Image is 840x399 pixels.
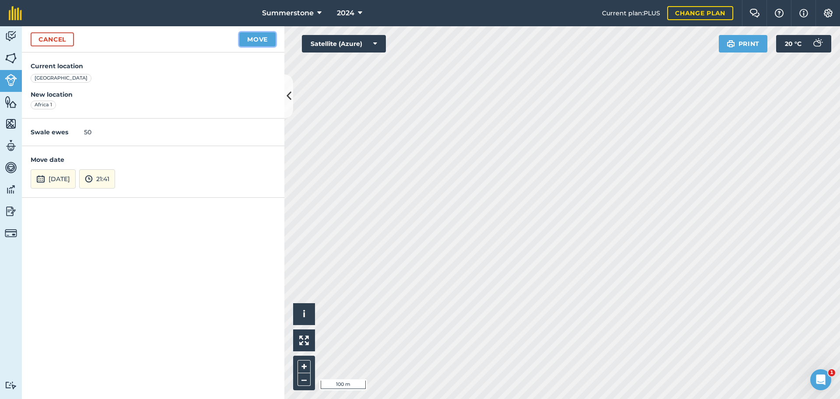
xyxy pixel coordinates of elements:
[5,381,17,389] img: svg+xml;base64,PD94bWwgdmVyc2lvbj0iMS4wIiBlbmNvZGluZz0idXRmLTgiPz4KPCEtLSBHZW5lcmF0b3I6IEFkb2JlIE...
[85,174,93,184] img: svg+xml;base64,PD94bWwgdmVyc2lvbj0iMS4wIiBlbmNvZGluZz0idXRmLTgiPz4KPCEtLSBHZW5lcmF0b3I6IEFkb2JlIE...
[799,8,808,18] img: svg+xml;base64,PHN2ZyB4bWxucz0iaHR0cDovL3d3dy53My5vcmcvMjAwMC9zdmciIHdpZHRoPSIxNyIgaGVpZ2h0PSIxNy...
[828,369,835,376] span: 1
[5,117,17,130] img: svg+xml;base64,PHN2ZyB4bWxucz0iaHR0cDovL3d3dy53My5vcmcvMjAwMC9zdmciIHdpZHRoPSI1NiIgaGVpZ2h0PSI2MC...
[293,303,315,325] button: i
[5,52,17,65] img: svg+xml;base64,PHN2ZyB4bWxucz0iaHR0cDovL3d3dy53My5vcmcvMjAwMC9zdmciIHdpZHRoPSI1NiIgaGVpZ2h0PSI2MC...
[5,205,17,218] img: svg+xml;base64,PD94bWwgdmVyc2lvbj0iMS4wIiBlbmNvZGluZz0idXRmLTgiPz4KPCEtLSBHZW5lcmF0b3I6IEFkb2JlIE...
[31,128,68,136] strong: Swale ewes
[31,90,276,99] h4: New location
[5,183,17,196] img: svg+xml;base64,PD94bWwgdmVyc2lvbj0iMS4wIiBlbmNvZGluZz0idXRmLTgiPz4KPCEtLSBHZW5lcmF0b3I6IEFkb2JlIE...
[239,32,276,46] button: Move
[31,61,276,71] h4: Current location
[823,9,833,17] img: A cog icon
[774,9,784,17] img: A question mark icon
[22,119,284,146] div: 50
[810,369,831,390] iframe: Intercom live chat
[9,6,22,20] img: fieldmargin Logo
[5,30,17,43] img: svg+xml;base64,PD94bWwgdmVyc2lvbj0iMS4wIiBlbmNvZGluZz0idXRmLTgiPz4KPCEtLSBHZW5lcmF0b3I6IEFkb2JlIE...
[31,74,91,83] div: [GEOGRAPHIC_DATA]
[302,35,386,52] button: Satellite (Azure)
[602,8,660,18] span: Current plan : PLUS
[31,169,76,189] button: [DATE]
[79,169,115,189] button: 21:41
[785,35,801,52] span: 20 ° C
[31,101,56,109] div: Africa 1
[667,6,733,20] a: Change plan
[776,35,831,52] button: 20 °C
[337,8,354,18] span: 2024
[5,161,17,174] img: svg+xml;base64,PD94bWwgdmVyc2lvbj0iMS4wIiBlbmNvZGluZz0idXRmLTgiPz4KPCEtLSBHZW5lcmF0b3I6IEFkb2JlIE...
[297,373,311,386] button: –
[727,38,735,49] img: svg+xml;base64,PHN2ZyB4bWxucz0iaHR0cDovL3d3dy53My5vcmcvMjAwMC9zdmciIHdpZHRoPSIxOSIgaGVpZ2h0PSIyNC...
[31,32,74,46] a: Cancel
[5,74,17,86] img: svg+xml;base64,PD94bWwgdmVyc2lvbj0iMS4wIiBlbmNvZGluZz0idXRmLTgiPz4KPCEtLSBHZW5lcmF0b3I6IEFkb2JlIE...
[36,174,45,184] img: svg+xml;base64,PD94bWwgdmVyc2lvbj0iMS4wIiBlbmNvZGluZz0idXRmLTgiPz4KPCEtLSBHZW5lcmF0b3I6IEFkb2JlIE...
[5,139,17,152] img: svg+xml;base64,PD94bWwgdmVyc2lvbj0iMS4wIiBlbmNvZGluZz0idXRmLTgiPz4KPCEtLSBHZW5lcmF0b3I6IEFkb2JlIE...
[262,8,314,18] span: Summerstone
[808,35,826,52] img: svg+xml;base64,PD94bWwgdmVyc2lvbj0iMS4wIiBlbmNvZGluZz0idXRmLTgiPz4KPCEtLSBHZW5lcmF0b3I6IEFkb2JlIE...
[299,336,309,345] img: Four arrows, one pointing top left, one top right, one bottom right and the last bottom left
[31,155,276,164] h4: Move date
[749,9,760,17] img: Two speech bubbles overlapping with the left bubble in the forefront
[719,35,768,52] button: Print
[5,227,17,239] img: svg+xml;base64,PD94bWwgdmVyc2lvbj0iMS4wIiBlbmNvZGluZz0idXRmLTgiPz4KPCEtLSBHZW5lcmF0b3I6IEFkb2JlIE...
[5,95,17,108] img: svg+xml;base64,PHN2ZyB4bWxucz0iaHR0cDovL3d3dy53My5vcmcvMjAwMC9zdmciIHdpZHRoPSI1NiIgaGVpZ2h0PSI2MC...
[297,360,311,373] button: +
[303,308,305,319] span: i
